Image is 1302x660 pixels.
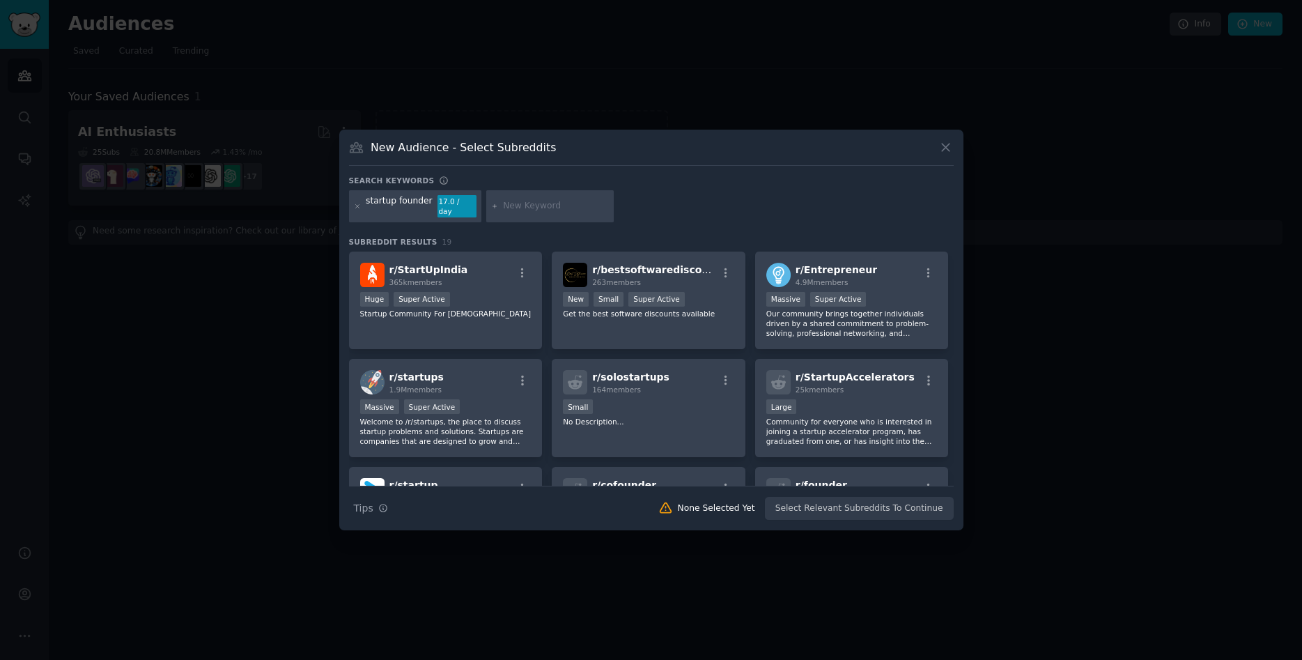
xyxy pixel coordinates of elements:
[563,399,593,414] div: Small
[766,292,805,307] div: Massive
[389,385,442,394] span: 1.9M members
[360,370,385,394] img: startups
[796,385,844,394] span: 25k members
[389,479,438,491] span: r/ startup
[563,417,734,427] p: No Description...
[594,292,623,307] div: Small
[592,264,726,275] span: r/ bestsoftwarediscounts
[766,417,938,446] p: Community for everyone who is interested in joining a startup accelerator program, has graduated ...
[360,309,532,319] p: Startup Community For [DEMOGRAPHIC_DATA]
[389,264,468,275] span: r/ StartUpIndia
[360,399,399,414] div: Massive
[389,371,444,383] span: r/ startups
[766,263,791,287] img: Entrepreneur
[371,140,556,155] h3: New Audience - Select Subreddits
[360,292,389,307] div: Huge
[766,399,797,414] div: Large
[394,292,450,307] div: Super Active
[349,496,393,521] button: Tips
[360,417,532,446] p: Welcome to /r/startups, the place to discuss startup problems and solutions. Startups are compani...
[437,195,476,217] div: 17.0 / day
[563,309,734,319] p: Get the best software discounts available
[628,292,685,307] div: Super Active
[592,385,641,394] span: 164 members
[503,200,609,213] input: New Keyword
[563,263,587,287] img: bestsoftwarediscounts
[366,195,433,217] div: startup founder
[796,371,915,383] span: r/ StartupAccelerators
[592,479,656,491] span: r/ cofounder
[810,292,867,307] div: Super Active
[360,263,385,287] img: StartUpIndia
[360,478,385,502] img: startup
[678,502,755,515] div: None Selected Yet
[766,309,938,338] p: Our community brings together individuals driven by a shared commitment to problem-solving, profe...
[349,176,435,185] h3: Search keywords
[592,371,669,383] span: r/ solostartups
[389,278,442,286] span: 365k members
[592,278,641,286] span: 263 members
[354,501,373,516] span: Tips
[563,292,589,307] div: New
[442,238,452,246] span: 19
[796,479,847,491] span: r/ founder
[349,237,437,247] span: Subreddit Results
[796,278,848,286] span: 4.9M members
[404,399,460,414] div: Super Active
[796,264,877,275] span: r/ Entrepreneur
